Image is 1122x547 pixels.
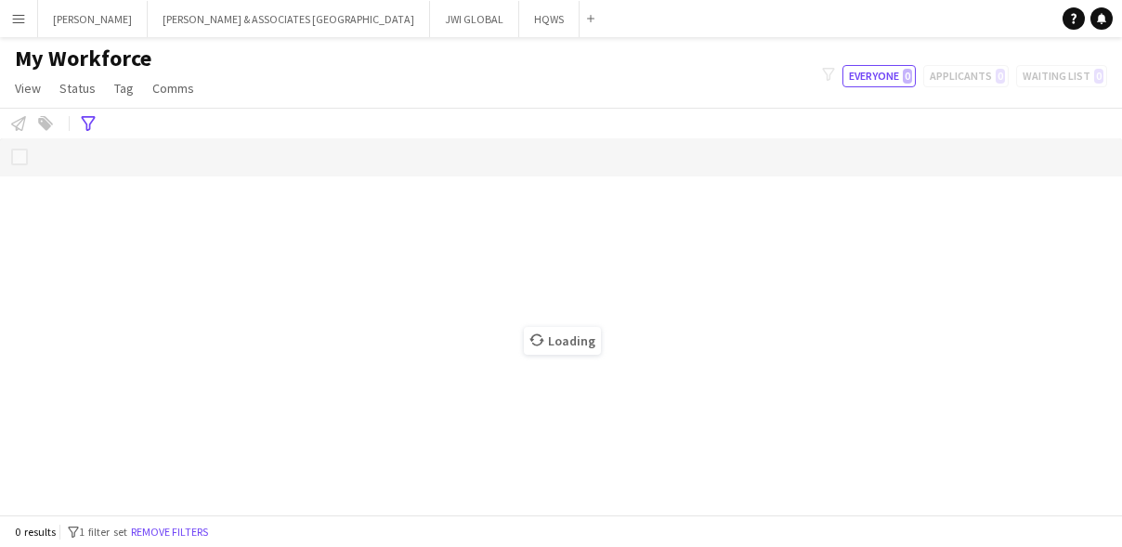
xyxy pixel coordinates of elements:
button: JWI GLOBAL [430,1,519,37]
app-action-btn: Advanced filters [77,112,99,135]
button: Remove filters [127,522,212,542]
span: Comms [152,80,194,97]
span: Tag [114,80,134,97]
span: My Workforce [15,45,151,72]
a: Status [52,76,103,100]
button: HQWS [519,1,580,37]
a: Tag [107,76,141,100]
button: [PERSON_NAME] [38,1,148,37]
span: Status [59,80,96,97]
span: 1 filter set [79,525,127,539]
button: [PERSON_NAME] & ASSOCIATES [GEOGRAPHIC_DATA] [148,1,430,37]
button: Everyone0 [842,65,916,87]
span: Loading [524,327,601,355]
span: 0 [903,69,912,84]
a: View [7,76,48,100]
span: View [15,80,41,97]
a: Comms [145,76,202,100]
